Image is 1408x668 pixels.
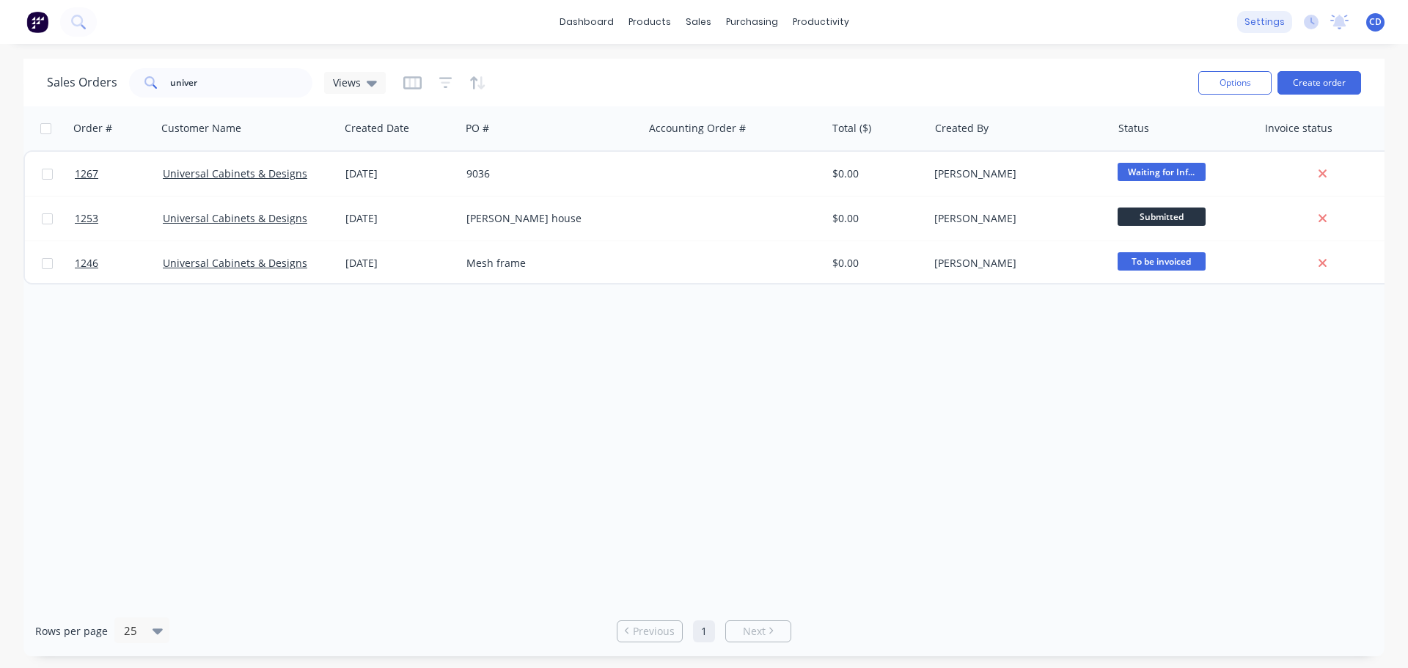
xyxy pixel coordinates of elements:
[1265,121,1332,136] div: Invoice status
[170,68,313,98] input: Search...
[1237,11,1292,33] div: settings
[466,211,629,226] div: [PERSON_NAME] house
[649,121,746,136] div: Accounting Order #
[832,121,871,136] div: Total ($)
[1118,208,1206,226] span: Submitted
[75,197,163,241] a: 1253
[333,75,361,90] span: Views
[693,620,715,642] a: Page 1 is your current page
[1277,71,1361,95] button: Create order
[73,121,112,136] div: Order #
[345,166,455,181] div: [DATE]
[832,256,918,271] div: $0.00
[934,166,1097,181] div: [PERSON_NAME]
[163,166,307,180] a: Universal Cabinets & Designs
[552,11,621,33] a: dashboard
[1118,252,1206,271] span: To be invoiced
[832,211,918,226] div: $0.00
[633,624,675,639] span: Previous
[466,121,489,136] div: PO #
[611,620,797,642] ul: Pagination
[934,256,1097,271] div: [PERSON_NAME]
[935,121,989,136] div: Created By
[75,152,163,196] a: 1267
[719,11,785,33] div: purchasing
[35,624,108,639] span: Rows per page
[75,241,163,285] a: 1246
[345,256,455,271] div: [DATE]
[726,624,791,639] a: Next page
[785,11,857,33] div: productivity
[1118,121,1149,136] div: Status
[466,256,629,271] div: Mesh frame
[75,166,98,181] span: 1267
[163,211,307,225] a: Universal Cabinets & Designs
[832,166,918,181] div: $0.00
[678,11,719,33] div: sales
[617,624,682,639] a: Previous page
[621,11,678,33] div: products
[75,256,98,271] span: 1246
[75,211,98,226] span: 1253
[163,256,307,270] a: Universal Cabinets & Designs
[743,624,766,639] span: Next
[161,121,241,136] div: Customer Name
[466,166,629,181] div: 9036
[1118,163,1206,181] span: Waiting for Inf...
[1369,15,1382,29] span: CD
[934,211,1097,226] div: [PERSON_NAME]
[26,11,48,33] img: Factory
[345,211,455,226] div: [DATE]
[1198,71,1272,95] button: Options
[47,76,117,89] h1: Sales Orders
[345,121,409,136] div: Created Date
